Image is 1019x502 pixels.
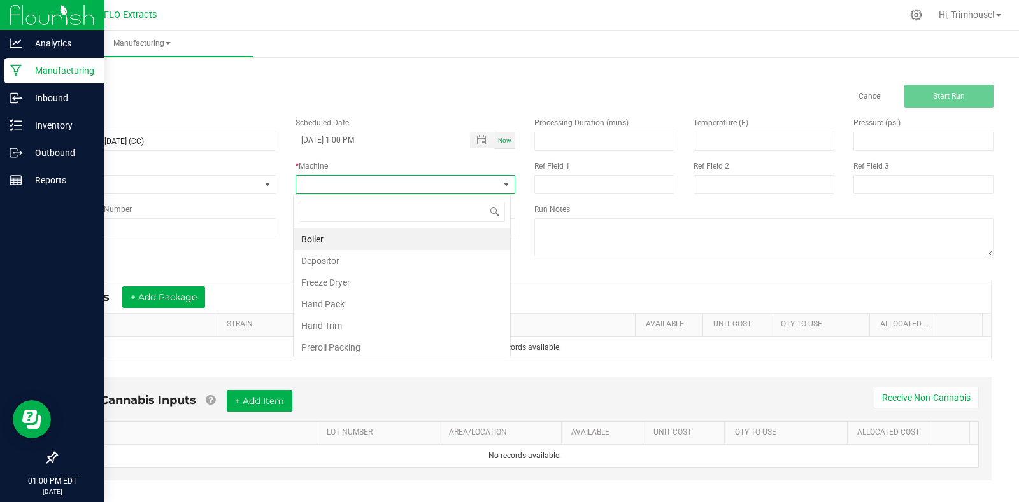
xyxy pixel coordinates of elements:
iframe: Resource center [13,400,51,438]
p: [DATE] [6,487,99,496]
a: Cancel [859,91,882,102]
a: Unit CostSortable [713,319,766,330]
p: Inventory [22,118,99,133]
input: Scheduled Datetime [296,132,457,148]
a: Unit CostSortable [653,428,720,438]
p: Inbound [22,90,99,106]
a: ITEMSortable [81,428,311,438]
a: QTY TO USESortable [735,428,843,438]
a: Sortable [939,428,965,438]
span: Run Notes [534,205,570,214]
a: Allocated CostSortable [880,319,932,330]
a: AREA/LOCATIONSortable [449,428,557,438]
a: Manufacturing [31,31,253,57]
inline-svg: Analytics [10,37,22,50]
div: Manage settings [908,9,924,21]
inline-svg: Reports [10,174,22,186]
span: Start Run [933,92,965,101]
a: AVAILABLESortable [571,428,638,438]
span: Ref Field 1 [534,162,570,171]
button: + Add Package [122,286,205,308]
a: Sortable [948,319,978,330]
p: 01:00 PM EDT [6,475,99,487]
span: Temperature (F) [694,118,748,127]
span: None [57,176,260,193]
inline-svg: Outbound [10,146,22,159]
p: Analytics [22,36,99,51]
td: No records available. [59,337,991,359]
span: Ref Field 2 [694,162,729,171]
span: Toggle popup [470,132,495,148]
p: Manufacturing [22,63,99,78]
button: Start Run [904,85,994,108]
span: Machine [299,162,328,171]
span: Ref Field 3 [853,162,889,171]
inline-svg: Manufacturing [10,64,22,77]
li: Hand Pack [294,293,510,315]
li: Hand Trim [294,315,510,337]
a: QTY TO USESortable [781,319,865,330]
button: + Add Item [227,390,292,412]
a: ITEMSortable [68,319,211,330]
li: Freeze Dryer [294,272,510,293]
li: Preroll Packing [294,337,510,358]
p: Reports [22,172,99,188]
inline-svg: Inventory [10,119,22,132]
span: FLO Extracts [104,10,157,20]
td: No records available. [71,445,978,467]
span: Manufacturing [31,38,253,49]
span: Scheduled Date [296,118,349,127]
span: Non-Cannabis Inputs [71,393,196,407]
li: Boiler [294,228,510,250]
span: Hi, Trimhouse! [939,10,995,20]
a: Add Non-Cannabis items that were also consumed in the run (e.g. gloves and packaging); Also add N... [206,393,215,407]
li: Depositor [294,250,510,272]
inline-svg: Inbound [10,92,22,104]
a: STRAINSortable [227,319,324,330]
a: LOT NUMBERSortable [327,428,434,438]
span: Now [498,137,511,144]
a: AVAILABLESortable [646,319,698,330]
span: Pressure (psi) [853,118,901,127]
span: Processing Duration (mins) [534,118,629,127]
a: PACKAGE IDSortable [443,319,631,330]
button: Receive Non-Cannabis [874,387,979,408]
p: Outbound [22,145,99,160]
a: Allocated CostSortable [857,428,924,438]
